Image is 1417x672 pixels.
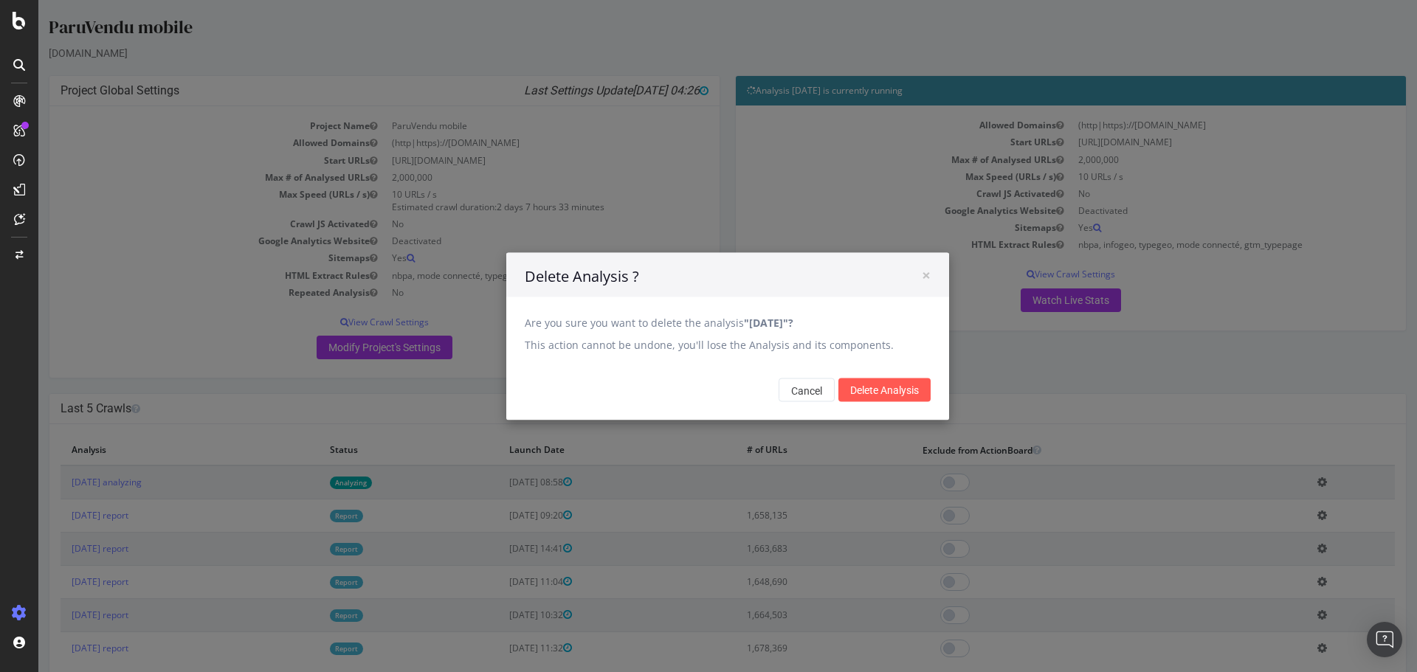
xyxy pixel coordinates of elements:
[706,315,755,329] b: "[DATE]"?
[1367,622,1402,657] div: Open Intercom Messenger
[883,264,892,285] span: ×
[740,378,796,401] button: Cancel
[486,315,892,330] p: Are you sure you want to delete the analysis
[486,266,892,287] h4: Delete Analysis ?
[486,337,892,352] p: This action cannot be undone, you'll lose the Analysis and its components.
[800,378,892,401] input: Delete Analysis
